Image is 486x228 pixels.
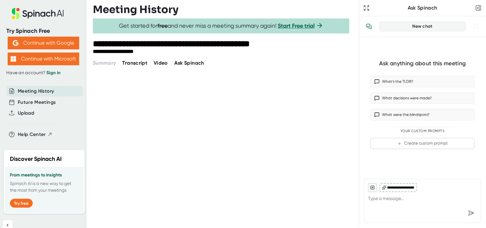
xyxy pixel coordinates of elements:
span: Summary [93,60,116,66]
button: Summary [93,59,116,67]
div: Have an account? [6,70,80,76]
h3: From meetings to insights [10,173,79,178]
h3: Meeting History [93,4,178,16]
button: View conversation history [363,20,375,33]
div: Ask anything about this meeting [379,60,466,67]
button: Continue with Google [8,37,79,49]
b: free [157,22,168,29]
div: Send message [465,207,477,219]
span: Video [154,60,168,66]
div: Your Custom Prompts [370,129,475,133]
span: Help Center [18,131,46,138]
h2: Discover Spinach AI [10,155,62,163]
button: What decisions were made? [370,92,475,104]
a: Sign in [46,70,60,75]
a: Start Free trial [278,22,315,29]
button: Create custom prompt [370,138,475,149]
button: Continue with Microsoft [8,53,79,65]
button: What were the blindspots? [370,109,475,120]
button: Transcript [122,59,147,67]
button: Future Meetings [18,99,56,106]
img: Aehbyd4JwY73AAAAAElFTkSuQmCC [13,40,18,46]
button: Meeting History [18,88,54,95]
button: Try free [10,199,33,208]
span: Ask Spinach [174,60,204,66]
span: Transcript [122,60,147,66]
div: New chat [383,24,462,29]
button: Video [154,59,168,67]
span: Get started for and never miss a meeting summary again! [119,22,323,30]
button: Ask Spinach [174,59,204,67]
button: Close conversation sidebar [474,4,483,12]
p: Spinach AI is a new way to get the most from your meetings [10,180,79,194]
button: Help Center [18,131,52,138]
button: What’s the TLDR? [370,76,475,87]
div: Try Spinach Free [6,27,80,35]
div: Ask Spinach [371,5,474,11]
button: Upload [18,110,34,117]
button: Expand to Ask Spinach page [362,4,371,12]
